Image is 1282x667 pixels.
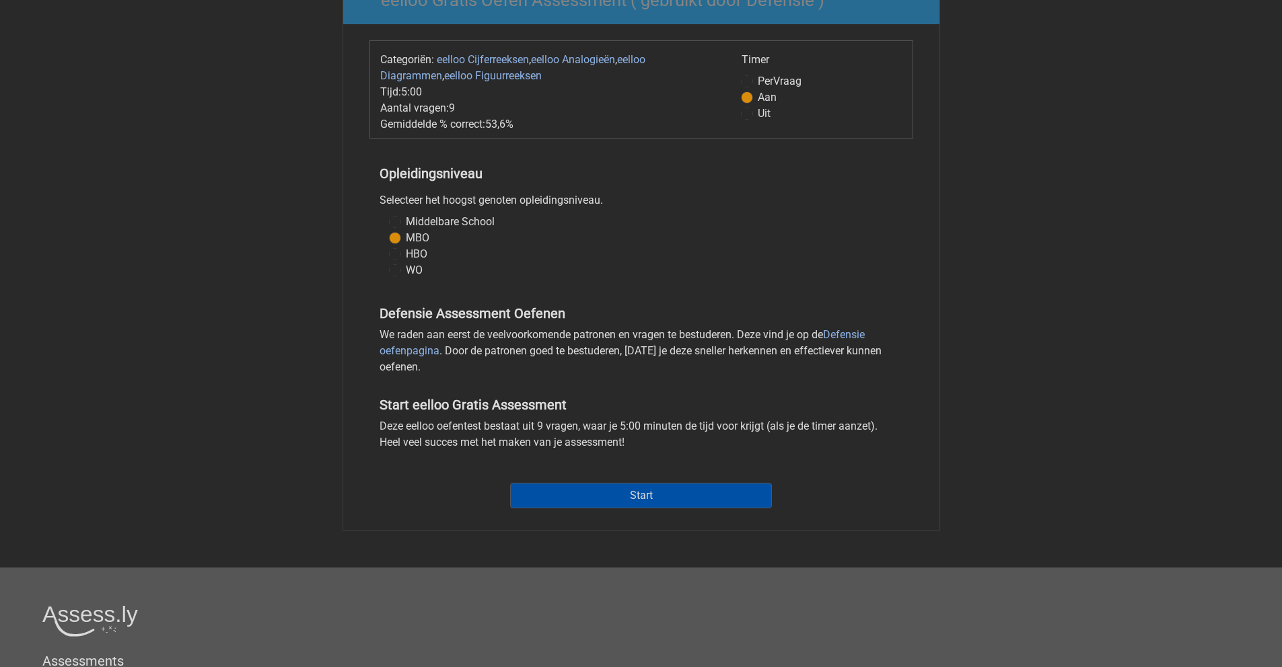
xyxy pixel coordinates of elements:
[758,106,771,122] label: Uit
[510,483,772,508] input: Start
[370,84,732,100] div: 5:00
[758,75,773,87] span: Per
[370,116,732,132] div: 53,6%
[380,102,449,114] span: Aantal vragen:
[380,305,903,321] h5: Defensie Assessment Oefenen
[369,327,913,381] div: We raden aan eerst de veelvoorkomende patronen en vragen te bestuderen. Deze vind je op de . Door...
[370,52,732,84] div: , , ,
[406,246,427,262] label: HBO
[406,230,429,246] label: MBO
[380,85,401,98] span: Tijd:
[437,53,529,66] a: eelloo Cijferreeksen
[406,262,423,278] label: WO
[444,69,542,82] a: eelloo Figuurreeksen
[742,52,902,73] div: Timer
[380,397,903,413] h5: Start eelloo Gratis Assessment
[406,214,495,230] label: Middelbare School
[370,100,732,116] div: 9
[380,160,903,187] h5: Opleidingsniveau
[369,418,913,456] div: Deze eelloo oefentest bestaat uit 9 vragen, waar je 5:00 minuten de tijd voor krijgt (als je de t...
[380,53,434,66] span: Categoriën:
[531,53,615,66] a: eelloo Analogieën
[369,192,913,214] div: Selecteer het hoogst genoten opleidingsniveau.
[758,89,777,106] label: Aan
[42,605,138,637] img: Assessly logo
[758,73,802,89] label: Vraag
[380,118,485,130] span: Gemiddelde % correct:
